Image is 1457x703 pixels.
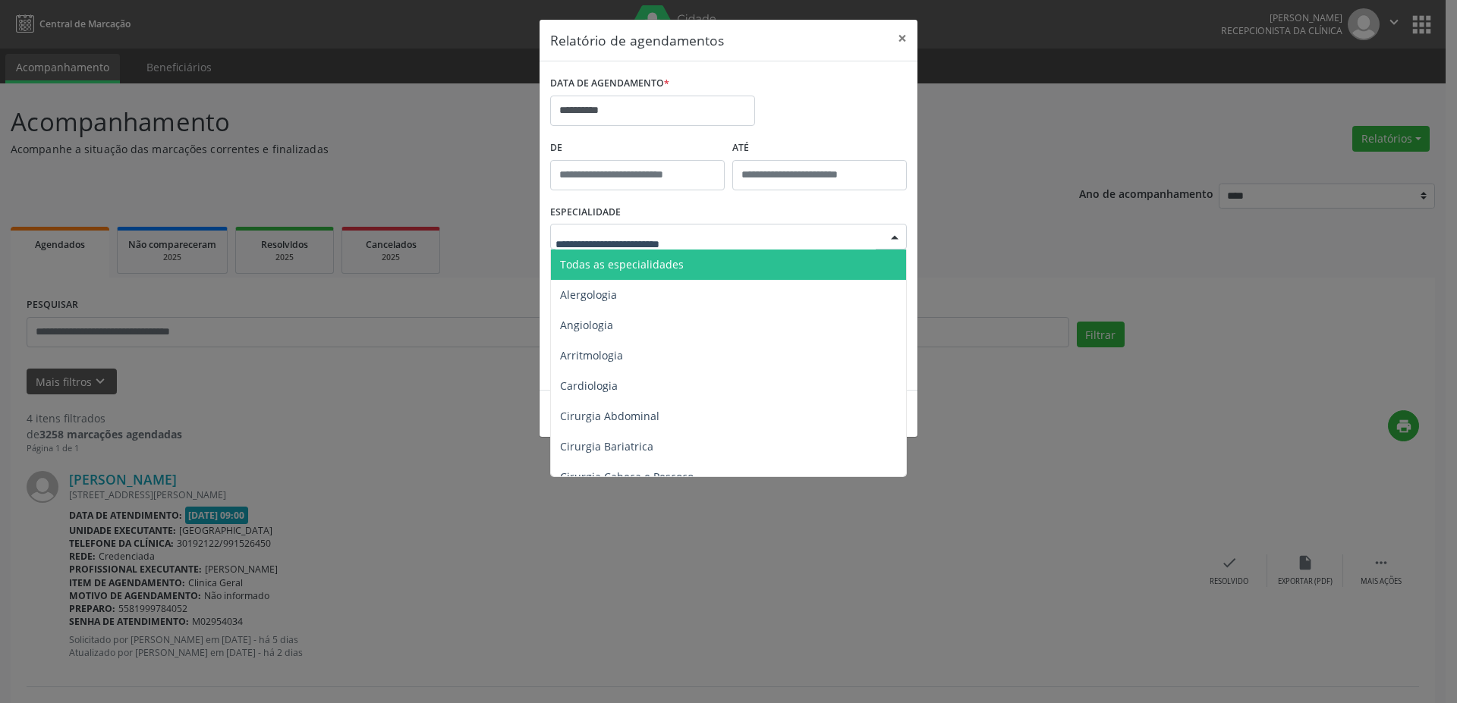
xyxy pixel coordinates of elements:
[550,201,621,224] label: ESPECIALIDADE
[560,287,617,302] span: Alergologia
[560,439,653,453] span: Cirurgia Bariatrica
[550,30,724,50] h5: Relatório de agendamentos
[560,469,694,484] span: Cirurgia Cabeça e Pescoço
[550,72,669,96] label: DATA DE AGENDAMENTO
[887,20,917,57] button: Close
[550,137,725,160] label: De
[560,378,618,393] span: Cardiologia
[560,348,623,362] span: Arritmologia
[560,318,613,332] span: Angiologia
[732,137,907,160] label: ATÉ
[560,257,684,271] span: Todas as especialidades
[560,409,659,423] span: Cirurgia Abdominal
